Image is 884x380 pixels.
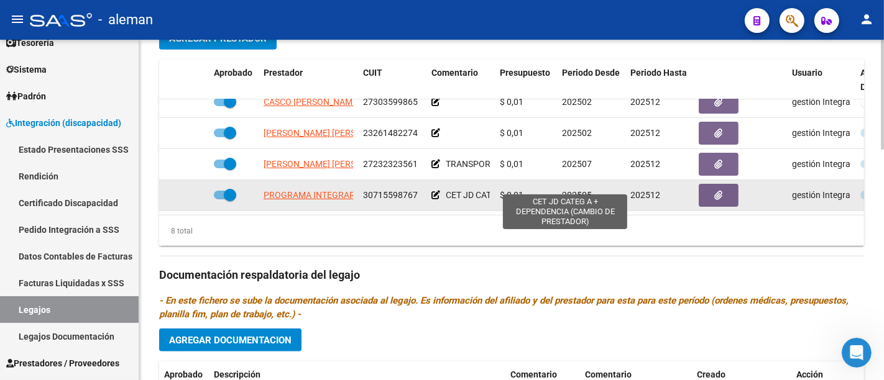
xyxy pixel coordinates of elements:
span: CASCO [PERSON_NAME] [264,97,360,107]
span: Aprobado [164,369,203,379]
span: Prestadores / Proveedores [6,356,119,370]
span: 202512 [630,190,660,200]
i: - En este fichero se sube la documentación asociada al legajo. Es información del afiliado y del ... [159,295,849,320]
datatable-header-cell: Presupuesto [495,60,557,101]
span: Periodo Desde [562,68,620,78]
span: 202512 [630,128,660,138]
span: Aprobado [214,68,252,78]
h3: Documentación respaldatoria del legajo [159,266,864,284]
span: Acción [796,369,823,379]
span: Padrón [6,89,46,103]
span: $ 0,01 [500,190,523,200]
span: 23261482274 [363,128,418,138]
span: 202507 [562,159,592,169]
span: CUIT [363,68,382,78]
span: Creado [697,369,725,379]
mat-icon: menu [10,12,25,27]
span: Comentario [510,369,557,379]
datatable-header-cell: Comentario [426,60,495,101]
span: Agregar Documentacion [169,335,292,346]
span: Usuario [792,68,822,78]
datatable-header-cell: Usuario [787,60,855,101]
mat-icon: person [859,12,874,27]
span: 202512 [630,97,660,107]
span: Prestador [264,68,303,78]
span: Periodo Hasta [630,68,687,78]
span: - aleman [98,6,153,34]
span: $ 0,01 [500,159,523,169]
datatable-header-cell: CUIT [358,60,426,101]
span: 27303599865 [363,97,418,107]
span: [PERSON_NAME] [PERSON_NAME] [264,128,398,138]
datatable-header-cell: Prestador [259,60,358,101]
span: 202502 [562,97,592,107]
button: Agregar Documentacion [159,328,302,351]
span: 30715598767 [363,190,418,200]
span: Presupuesto [500,68,550,78]
span: 202512 [630,159,660,169]
span: Integración (discapacidad) [6,116,121,130]
span: Sistema [6,63,47,76]
datatable-header-cell: Periodo Desde [557,60,625,101]
div: 8 total [159,224,193,238]
span: 202505 [562,190,592,200]
span: CET JD CATEG A + DEPENDENCIA (CAMBIO DE PRESTADOR) [446,190,680,200]
span: PROGRAMA INTEGRAR S. A. [264,190,374,200]
span: $ 0,01 [500,97,523,107]
span: $ 0,01 [500,128,523,138]
span: TRANSPORTE A CET + DEPENDENCIA (CAMBIO DE PRESTADOR) [446,159,695,169]
span: Descripción [214,369,260,379]
datatable-header-cell: Aprobado [209,60,259,101]
span: Tesorería [6,36,54,50]
datatable-header-cell: Periodo Hasta [625,60,694,101]
iframe: Intercom live chat [842,338,872,368]
span: [PERSON_NAME] [PERSON_NAME] [264,159,398,169]
span: Comentario [431,68,478,78]
span: 27232323561 [363,159,418,169]
span: 202502 [562,128,592,138]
